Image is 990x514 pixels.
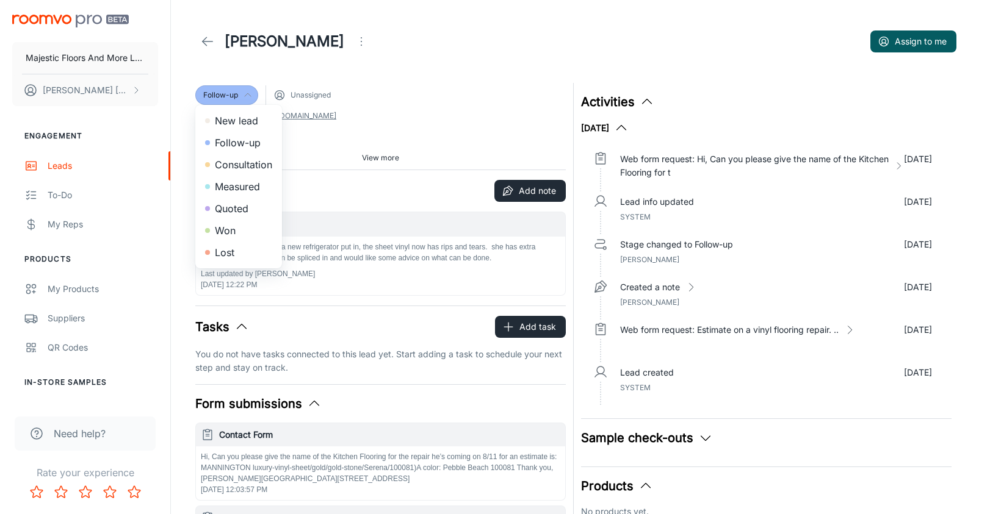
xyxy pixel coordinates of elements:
[195,110,282,132] li: New lead
[195,132,282,154] li: Follow-up
[195,198,282,220] li: Quoted
[195,176,282,198] li: Measured
[195,154,282,176] li: Consultation
[195,241,282,263] li: Lost
[195,220,282,241] li: Won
